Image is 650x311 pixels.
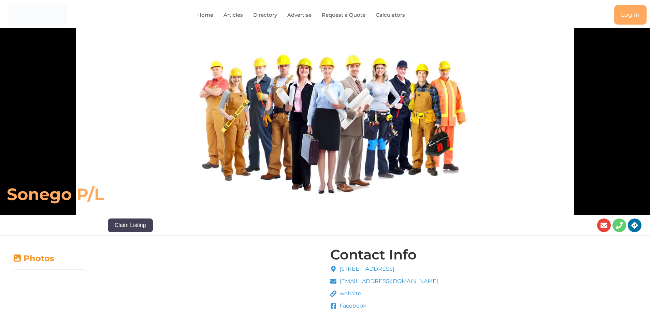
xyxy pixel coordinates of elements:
span: [EMAIL_ADDRESS][DOMAIN_NAME] [338,277,438,285]
a: Articles [223,7,243,23]
a: Log in [614,5,647,25]
span: Log in [621,12,640,18]
a: Advertise [287,7,312,23]
a: Directory [253,7,277,23]
a: Photos [12,253,54,263]
span: Facebook [338,302,366,310]
span: website [338,289,361,298]
span: [STREET_ADDRESS], [338,265,395,273]
a: Home [197,7,213,23]
h4: Contact Info [330,248,417,261]
h6: Sonego P/L [7,184,452,204]
nav: Menu [132,7,486,23]
a: Calculators [376,7,405,23]
a: [EMAIL_ADDRESS][DOMAIN_NAME] [330,277,438,285]
button: Claim Listing [108,218,153,232]
a: Request a Quote [322,7,365,23]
